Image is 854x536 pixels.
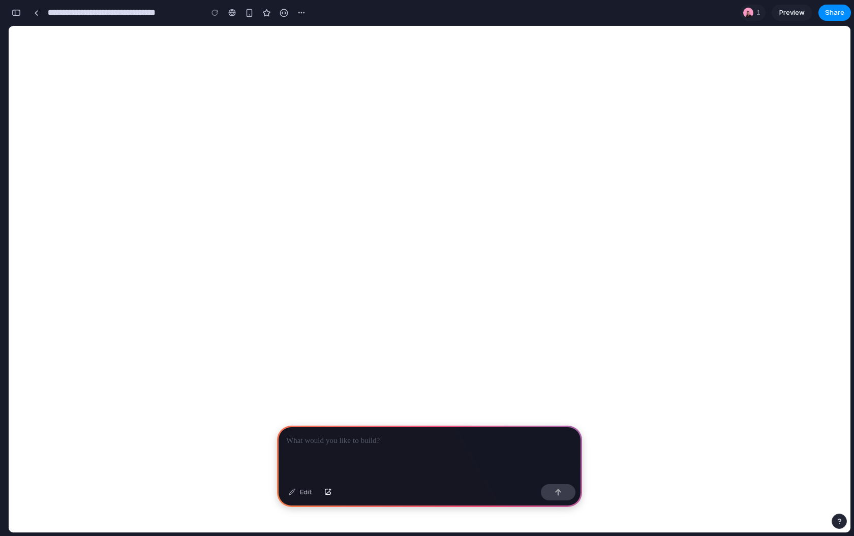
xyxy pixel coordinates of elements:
[772,5,812,21] a: Preview
[756,8,764,18] span: 1
[825,8,844,18] span: Share
[779,8,805,18] span: Preview
[818,5,851,21] button: Share
[740,5,766,21] div: 1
